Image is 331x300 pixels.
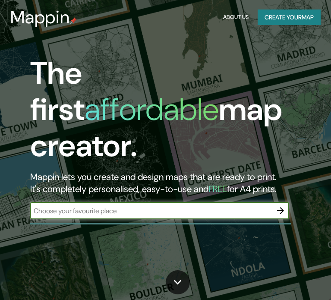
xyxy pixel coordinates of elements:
[30,55,295,171] h1: The first map creator.
[10,7,70,28] h3: Mappin
[30,171,295,195] h2: Mappin lets you create and design maps that are ready to print. It's completely personalised, eas...
[258,9,321,25] button: Create yourmap
[70,17,77,24] img: mappin-pin
[208,183,227,195] h5: FREE
[30,206,272,216] input: Choose your favourite place
[221,9,251,25] button: About Us
[85,89,219,129] h1: affordable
